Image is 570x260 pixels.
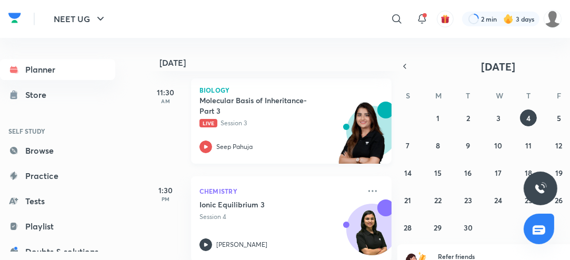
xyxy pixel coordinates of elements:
button: September 12, 2025 [551,137,567,154]
abbr: September 4, 2025 [526,113,531,123]
abbr: September 10, 2025 [494,141,502,151]
abbr: September 5, 2025 [557,113,561,123]
abbr: Tuesday [466,91,471,101]
img: Company Logo [8,10,21,26]
img: avatar [441,14,450,24]
span: Live [199,119,217,127]
button: avatar [437,11,454,27]
button: September 17, 2025 [490,164,507,181]
abbr: September 11, 2025 [525,141,532,151]
button: September 14, 2025 [399,164,416,181]
button: September 23, 2025 [460,192,477,208]
button: September 1, 2025 [429,109,446,126]
abbr: Wednesday [496,91,503,101]
h5: 1:30 [145,185,187,196]
button: September 19, 2025 [551,164,567,181]
div: Store [25,88,53,101]
abbr: September 1, 2025 [436,113,439,123]
abbr: Sunday [406,91,410,101]
button: September 8, 2025 [429,137,446,154]
p: [PERSON_NAME] [216,240,267,249]
button: September 21, 2025 [399,192,416,208]
abbr: September 18, 2025 [525,168,532,178]
h5: Molecular Basis of Inheritance- Part 3 [199,95,331,116]
img: Avatar [347,209,397,260]
abbr: September 7, 2025 [406,141,409,151]
abbr: September 17, 2025 [495,168,502,178]
p: Session 4 [199,212,360,222]
button: September 18, 2025 [520,164,537,181]
button: NEET UG [47,8,113,29]
h5: Ionic Equilibrium 3 [199,199,331,210]
button: September 15, 2025 [429,164,446,181]
button: September 11, 2025 [520,137,537,154]
abbr: September 26, 2025 [555,195,563,205]
abbr: September 23, 2025 [464,195,472,205]
button: September 5, 2025 [551,109,567,126]
abbr: September 2, 2025 [466,113,470,123]
button: September 28, 2025 [399,219,416,236]
abbr: September 8, 2025 [436,141,440,151]
abbr: Friday [557,91,561,101]
p: Biology [199,87,383,93]
button: September 9, 2025 [460,137,477,154]
abbr: Thursday [526,91,531,101]
abbr: Monday [435,91,442,101]
a: Company Logo [8,10,21,28]
button: September 10, 2025 [490,137,507,154]
p: AM [145,98,187,104]
p: Chemistry [199,185,360,197]
abbr: September 24, 2025 [494,195,502,205]
img: ttu [534,182,547,195]
img: Nishi raghuwanshi [544,10,562,28]
button: September 26, 2025 [551,192,567,208]
abbr: September 12, 2025 [555,141,562,151]
abbr: September 3, 2025 [496,113,501,123]
p: Session 3 [199,118,360,128]
img: unacademy [334,102,392,174]
button: September 29, 2025 [429,219,446,236]
button: September 2, 2025 [460,109,477,126]
button: September 7, 2025 [399,137,416,154]
abbr: September 29, 2025 [434,223,442,233]
button: September 4, 2025 [520,109,537,126]
h5: 11:30 [145,87,187,98]
abbr: September 16, 2025 [465,168,472,178]
button: September 3, 2025 [490,109,507,126]
p: PM [145,196,187,202]
abbr: September 28, 2025 [404,223,412,233]
abbr: September 9, 2025 [466,141,471,151]
abbr: September 15, 2025 [434,168,442,178]
h4: [DATE] [159,58,402,67]
button: September 25, 2025 [520,192,537,208]
button: September 16, 2025 [460,164,477,181]
span: [DATE] [482,59,516,74]
button: September 24, 2025 [490,192,507,208]
abbr: September 22, 2025 [434,195,442,205]
button: September 30, 2025 [460,219,477,236]
button: September 22, 2025 [429,192,446,208]
abbr: September 14, 2025 [404,168,412,178]
img: streak [503,14,514,24]
abbr: September 21, 2025 [404,195,411,205]
abbr: September 25, 2025 [525,195,533,205]
p: Seep Pahuja [216,142,253,152]
abbr: September 30, 2025 [464,223,473,233]
abbr: September 19, 2025 [555,168,563,178]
